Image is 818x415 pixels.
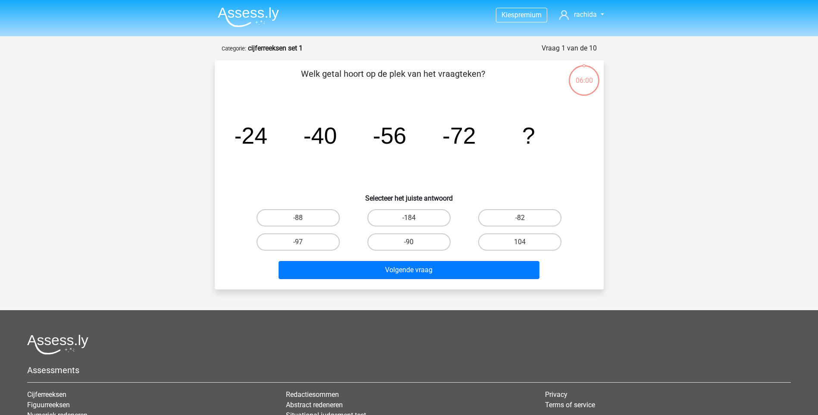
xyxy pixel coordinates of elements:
h5: Assessments [27,365,791,375]
button: Volgende vraag [279,261,539,279]
a: Kiespremium [496,9,547,21]
a: Redactiesommen [286,390,339,399]
tspan: -56 [373,123,406,148]
a: Cijferreeksen [27,390,66,399]
p: Welk getal hoort op de plek van het vraagteken? [229,67,558,93]
a: Privacy [545,390,567,399]
label: 104 [478,233,561,251]
div: Vraag 1 van de 10 [542,43,597,53]
span: premium [514,11,542,19]
tspan: -40 [303,123,337,148]
label: -97 [257,233,340,251]
strong: cijferreeksen set 1 [248,44,303,52]
label: -184 [367,209,451,226]
small: Categorie: [222,45,246,52]
label: -90 [367,233,451,251]
tspan: -24 [234,123,267,148]
label: -88 [257,209,340,226]
a: Terms of service [545,401,595,409]
a: rachida [556,9,607,20]
span: rachida [574,10,597,19]
img: Assessly [218,7,279,27]
div: 06:00 [568,64,600,86]
a: Abstract redeneren [286,401,343,409]
label: -82 [478,209,561,226]
img: Assessly logo [27,334,88,355]
h6: Selecteer het juiste antwoord [229,187,590,202]
a: Figuurreeksen [27,401,70,409]
span: Kies [501,11,514,19]
tspan: ? [522,123,535,148]
tspan: -72 [442,123,476,148]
